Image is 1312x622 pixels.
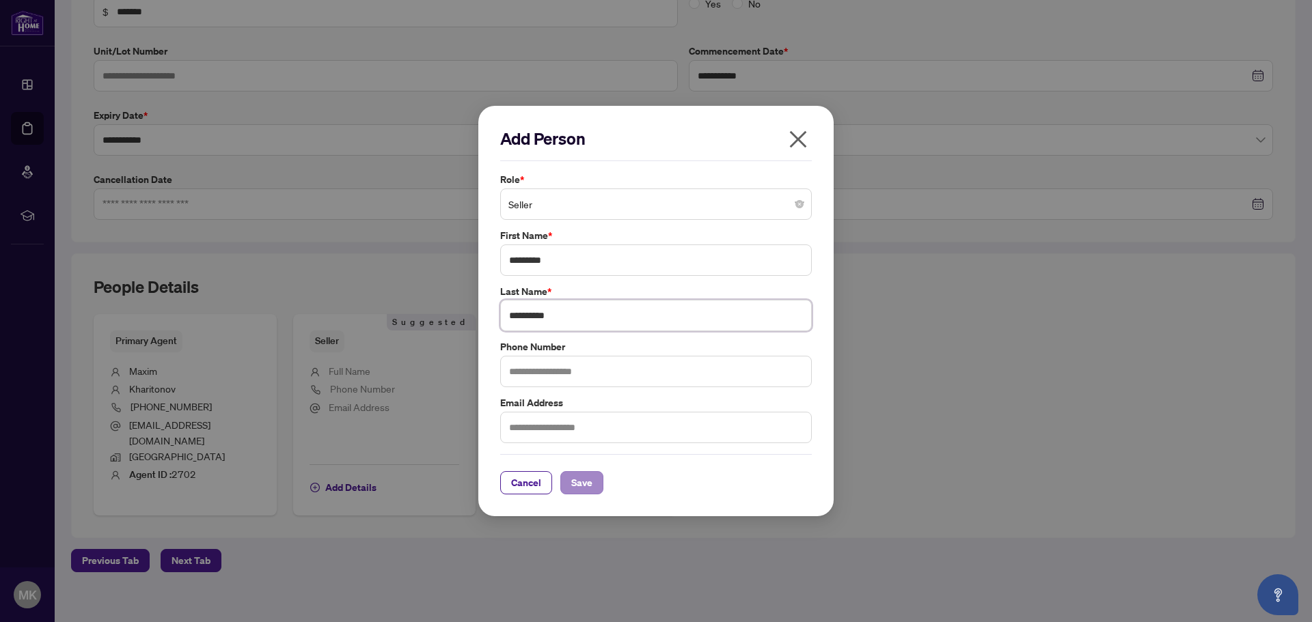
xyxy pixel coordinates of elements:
[508,191,804,217] span: Seller
[500,471,552,494] button: Cancel
[500,128,812,150] h2: Add Person
[1257,574,1298,615] button: Open asap
[795,200,804,208] span: close-circle
[500,172,812,187] label: Role
[500,395,812,410] label: Email Address
[500,228,812,243] label: First Name
[500,284,812,299] label: Last Name
[500,339,812,354] label: Phone Number
[511,472,541,494] span: Cancel
[560,471,603,494] button: Save
[571,472,592,494] span: Save
[787,128,809,150] span: close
